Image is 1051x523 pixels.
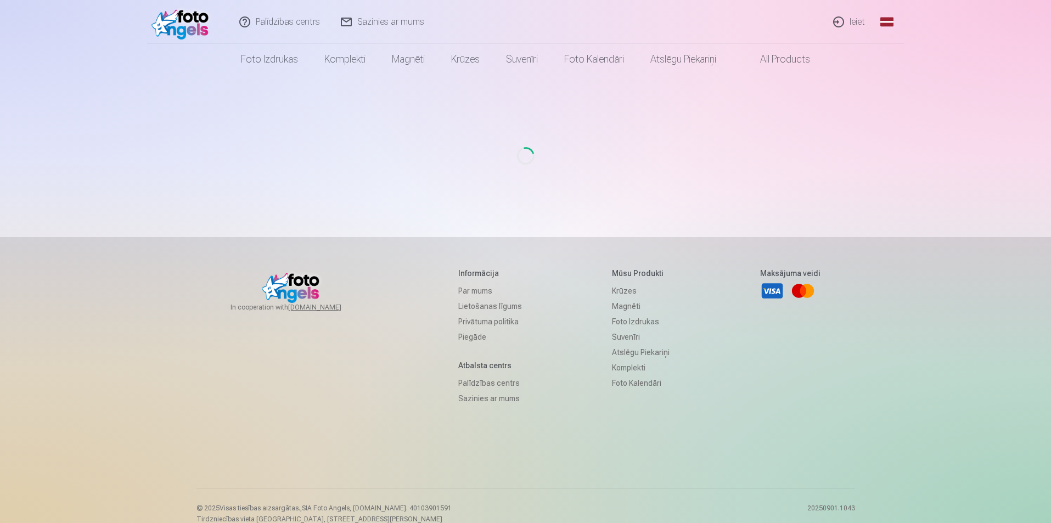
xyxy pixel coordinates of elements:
[151,4,215,40] img: /fa1
[458,329,522,345] a: Piegāde
[493,44,551,75] a: Suvenīri
[196,504,452,513] p: © 2025 Visas tiesības aizsargātas. ,
[791,279,815,303] a: Mastercard
[760,279,784,303] a: Visa
[637,44,729,75] a: Atslēgu piekariņi
[612,299,670,314] a: Magnēti
[228,44,311,75] a: Foto izdrukas
[458,391,522,406] a: Sazinies ar mums
[458,299,522,314] a: Lietošanas līgums
[458,268,522,279] h5: Informācija
[458,283,522,299] a: Par mums
[438,44,493,75] a: Krūzes
[612,329,670,345] a: Suvenīri
[379,44,438,75] a: Magnēti
[612,314,670,329] a: Foto izdrukas
[729,44,823,75] a: All products
[311,44,379,75] a: Komplekti
[612,283,670,299] a: Krūzes
[288,303,368,312] a: [DOMAIN_NAME]
[612,268,670,279] h5: Mūsu produkti
[760,268,820,279] h5: Maksājuma veidi
[612,345,670,360] a: Atslēgu piekariņi
[612,360,670,375] a: Komplekti
[458,360,522,371] h5: Atbalsta centrs
[612,375,670,391] a: Foto kalendāri
[458,375,522,391] a: Palīdzības centrs
[302,504,452,512] span: SIA Foto Angels, [DOMAIN_NAME]. 40103901591
[231,303,368,312] span: In cooperation with
[551,44,637,75] a: Foto kalendāri
[458,314,522,329] a: Privātuma politika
